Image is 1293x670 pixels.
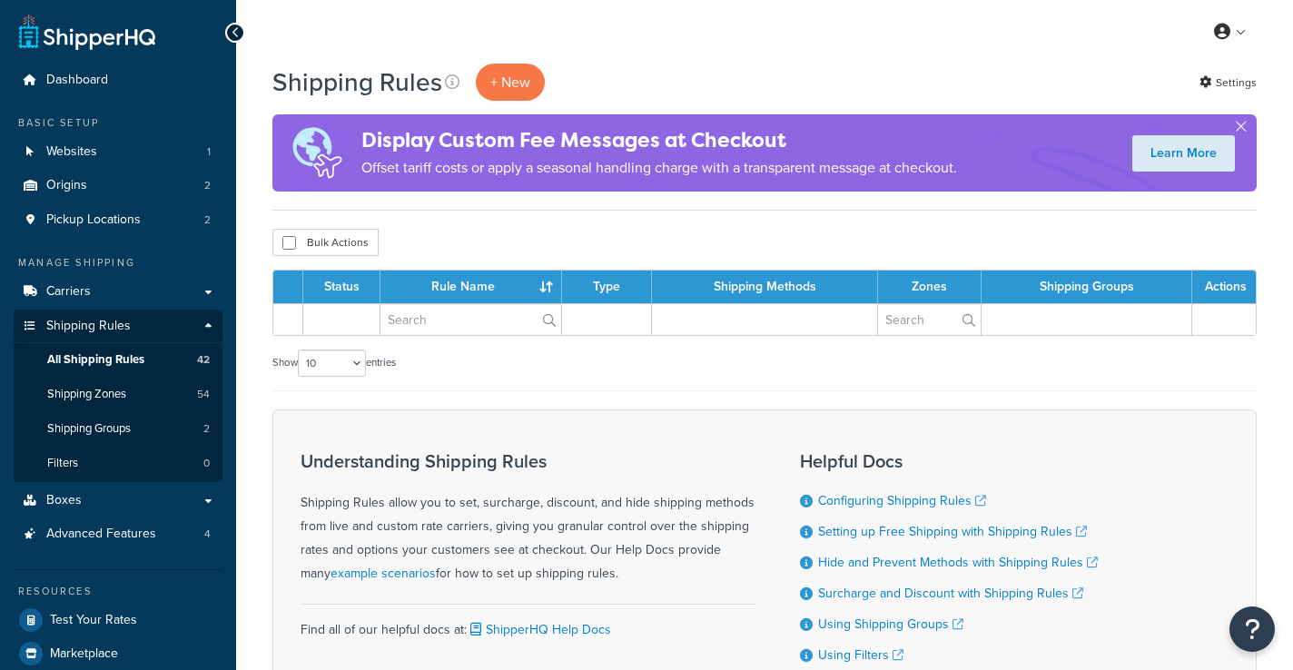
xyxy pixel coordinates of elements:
[652,271,878,303] th: Shipping Methods
[14,584,222,599] div: Resources
[14,115,222,131] div: Basic Setup
[878,271,982,303] th: Zones
[14,517,222,551] a: Advanced Features 4
[14,447,222,480] a: Filters 0
[204,212,211,228] span: 2
[14,169,222,202] li: Origins
[1192,271,1256,303] th: Actions
[303,271,380,303] th: Status
[47,421,131,437] span: Shipping Groups
[14,64,222,97] a: Dashboard
[197,387,210,402] span: 54
[14,378,222,411] a: Shipping Zones 54
[361,155,957,181] p: Offset tariff costs or apply a seasonal handling charge with a transparent message at checkout.
[207,144,211,160] span: 1
[331,564,436,583] a: example scenarios
[46,493,82,508] span: Boxes
[14,135,222,169] li: Websites
[1199,70,1257,95] a: Settings
[47,456,78,471] span: Filters
[46,144,97,160] span: Websites
[818,645,903,665] a: Using Filters
[361,125,957,155] h4: Display Custom Fee Messages at Checkout
[14,255,222,271] div: Manage Shipping
[14,412,222,446] a: Shipping Groups 2
[14,378,222,411] li: Shipping Zones
[272,229,379,256] button: Bulk Actions
[50,646,118,662] span: Marketplace
[14,637,222,670] a: Marketplace
[14,310,222,343] a: Shipping Rules
[272,350,396,377] label: Show entries
[46,319,131,334] span: Shipping Rules
[301,451,755,586] div: Shipping Rules allow you to set, surcharge, discount, and hide shipping methods from live and cus...
[14,310,222,482] li: Shipping Rules
[46,284,91,300] span: Carriers
[14,484,222,517] a: Boxes
[301,451,755,471] h3: Understanding Shipping Rules
[476,64,545,101] p: + New
[562,271,652,303] th: Type
[380,271,562,303] th: Rule Name
[301,604,755,642] div: Find all of our helpful docs at:
[1132,135,1235,172] a: Learn More
[818,584,1083,603] a: Surcharge and Discount with Shipping Rules
[272,114,361,192] img: duties-banner-06bc72dcb5fe05cb3f9472aba00be2ae8eb53ab6f0d8bb03d382ba314ac3c341.png
[14,517,222,551] li: Advanced Features
[818,522,1087,541] a: Setting up Free Shipping with Shipping Rules
[14,135,222,169] a: Websites 1
[818,615,963,634] a: Using Shipping Groups
[203,421,210,437] span: 2
[19,14,155,50] a: ShipperHQ Home
[14,343,222,377] li: All Shipping Rules
[467,620,611,639] a: ShipperHQ Help Docs
[204,527,211,542] span: 4
[14,604,222,636] a: Test Your Rates
[982,271,1192,303] th: Shipping Groups
[272,64,442,100] h1: Shipping Rules
[14,412,222,446] li: Shipping Groups
[14,203,222,237] a: Pickup Locations 2
[46,73,108,88] span: Dashboard
[50,613,137,628] span: Test Your Rates
[800,451,1098,471] h3: Helpful Docs
[47,352,144,368] span: All Shipping Rules
[818,553,1098,572] a: Hide and Prevent Methods with Shipping Rules
[14,203,222,237] li: Pickup Locations
[1229,606,1275,652] button: Open Resource Center
[47,387,126,402] span: Shipping Zones
[298,350,366,377] select: Showentries
[14,169,222,202] a: Origins 2
[818,491,986,510] a: Configuring Shipping Rules
[203,456,210,471] span: 0
[46,212,141,228] span: Pickup Locations
[380,304,561,335] input: Search
[204,178,211,193] span: 2
[14,343,222,377] a: All Shipping Rules 42
[197,352,210,368] span: 42
[14,447,222,480] li: Filters
[878,304,981,335] input: Search
[46,527,156,542] span: Advanced Features
[14,275,222,309] a: Carriers
[46,178,87,193] span: Origins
